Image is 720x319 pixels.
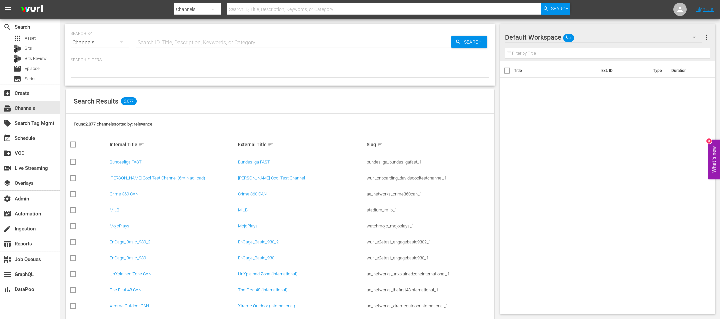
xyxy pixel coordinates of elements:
[505,28,702,47] div: Default Workspace
[367,141,493,149] div: Slug
[268,142,274,148] span: sort
[3,119,11,127] span: Search Tag Mgmt
[71,57,489,63] p: Search Filters:
[451,36,487,48] button: Search
[238,207,248,212] a: MiLB
[3,225,11,233] span: Ingestion
[238,175,305,180] a: [PERSON_NAME] Cool Test Channel
[3,255,11,263] span: Job Queues
[702,33,710,41] span: more_vert
[597,61,649,80] th: Ext. ID
[25,45,32,52] span: Bits
[541,3,570,15] button: Search
[708,140,720,179] button: Open Feedback Widget
[110,303,149,308] a: Xtreme Outdoor CAN
[367,271,493,276] div: ae_networks_unxplainedzoneinternational_1
[667,61,707,80] th: Duration
[3,270,11,278] span: GraphQL
[238,303,295,308] a: Xtreme Outdoor (International)
[238,159,270,164] a: Bundesliga FAST
[3,23,11,31] span: Search
[3,179,11,187] span: Overlays
[3,149,11,157] span: VOD
[3,240,11,248] span: Reports
[16,2,48,17] img: ans4CAIJ8jUAAAAAAAAAAAAAAAAAAAAAAAAgQb4GAAAAAAAAAAAAAAAAAAAAAAAAJMjXAAAAAAAAAAAAAAAAAAAAAAAAgAT5G...
[3,210,11,218] span: Automation
[25,65,40,72] span: Episode
[121,97,137,105] span: 2,077
[13,55,21,63] div: Bits Review
[702,29,710,45] button: more_vert
[3,134,11,142] span: Schedule
[649,61,667,80] th: Type
[3,89,11,97] span: Create
[367,303,493,308] div: ae_networks_xtremeoutdoorinternational_1
[13,34,21,42] span: Asset
[3,195,11,203] span: Admin
[110,271,151,276] a: UnXplained Zone CAN
[238,271,297,276] a: UnXplained Zone (International)
[367,255,493,260] div: wurl_e2etest_engagebasic930_1
[367,287,493,292] div: ae_networks_thefirst48international_1
[13,45,21,53] div: Bits
[367,175,493,180] div: wurl_onboarding_davidscooltestchannel_1
[551,3,569,15] span: Search
[367,239,493,244] div: wurl_e2etest_engagebasic9302_1
[110,175,205,180] a: [PERSON_NAME] Cool Test Channel (6min ad-load)
[25,76,37,82] span: Series
[706,139,712,144] div: 8
[238,141,365,149] div: External Title
[3,164,11,172] span: Live Streaming
[238,255,274,260] a: EnGage_Basic_930
[110,159,142,164] a: Bundesliga FAST
[110,239,150,244] a: EnGage_Basic_930_2
[367,207,493,212] div: stadium_milb_1
[238,191,267,196] a: Crime 360 CAN
[238,287,287,292] a: The First 48 (International)
[377,142,383,148] span: sort
[25,35,36,42] span: Asset
[138,142,144,148] span: sort
[3,285,11,293] span: DataPool
[238,223,258,228] a: MojoPlays
[110,255,146,260] a: EnGage_Basic_930
[110,191,138,196] a: Crime 360 CAN
[367,159,493,164] div: bundesliga_bundesligafast_1
[110,141,236,149] div: Internal Title
[461,36,487,48] span: Search
[238,239,279,244] a: EnGage_Basic_930_2
[367,223,493,228] div: watchmojo_mojoplays_1
[4,5,12,13] span: menu
[71,33,129,52] div: Channels
[110,207,119,212] a: MiLB
[110,287,141,292] a: The First 48 CAN
[13,75,21,83] span: Series
[3,104,11,112] span: Channels
[74,97,118,105] span: Search Results
[696,7,714,12] a: Sign Out
[367,191,493,196] div: ae_networks_crime360can_1
[74,122,152,127] span: Found 2,077 channels sorted by: relevance
[25,55,47,62] span: Bits Review
[514,61,597,80] th: Title
[13,65,21,73] span: Episode
[110,223,129,228] a: MojoPlays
